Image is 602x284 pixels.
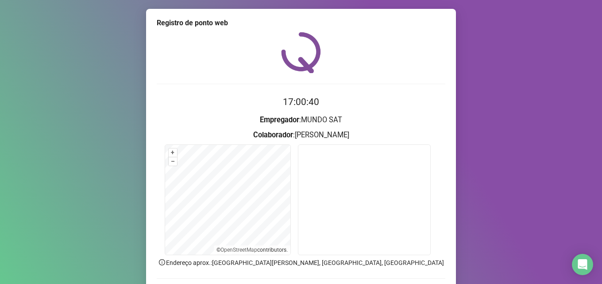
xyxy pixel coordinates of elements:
li: © contributors. [216,247,288,253]
h3: : [PERSON_NAME] [157,129,445,141]
strong: Colaborador [253,131,293,139]
time: 17:00:40 [283,97,319,107]
span: info-circle [158,258,166,266]
div: Open Intercom Messenger [572,254,593,275]
strong: Empregador [260,116,299,124]
h3: : MUNDO SAT [157,114,445,126]
div: Registro de ponto web [157,18,445,28]
img: QRPoint [281,32,321,73]
button: + [169,148,177,157]
button: – [169,157,177,166]
p: Endereço aprox. : [GEOGRAPHIC_DATA][PERSON_NAME], [GEOGRAPHIC_DATA], [GEOGRAPHIC_DATA] [157,258,445,268]
a: OpenStreetMap [220,247,257,253]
